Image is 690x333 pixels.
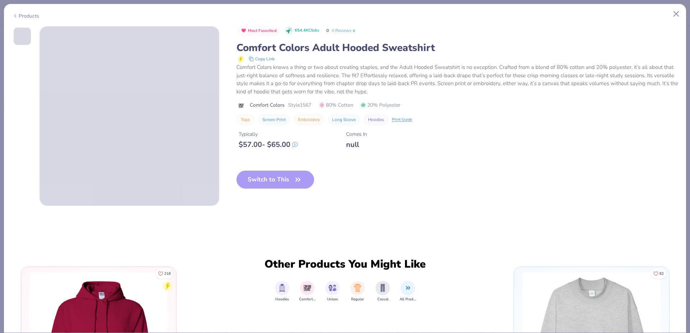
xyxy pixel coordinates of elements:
[288,101,311,109] span: Style 1567
[156,269,173,279] button: Like
[350,281,365,302] div: filter for Regular
[299,281,316,302] button: filter button
[299,297,316,302] span: Comfort Colors
[377,297,388,302] span: Casual
[241,28,247,33] img: Most Favorited sort
[670,7,683,21] button: Close
[237,26,281,36] button: Badge Button
[303,284,312,292] img: Comfort Colors Image
[325,281,340,302] button: filter button
[294,115,324,125] button: Embroidery
[651,269,666,279] button: Like
[332,27,356,34] a: 0 Reviews
[354,284,362,292] img: Regular Image
[239,140,298,149] div: $ 57.00 - $ 65.00
[275,297,289,302] span: Hoodies
[164,272,171,276] span: 218
[275,281,289,302] div: filter for Hoodies
[236,63,678,96] div: Comfort Colors knows a thing or two about creating staples, and the Adult Hooded Sweatshirt is no...
[319,101,353,109] span: 80% Cotton
[364,115,388,125] button: Hoodies
[379,284,387,292] img: Casual Image
[400,281,416,302] div: filter for All Products
[350,281,365,302] button: filter button
[236,115,254,125] button: Tops
[346,140,367,149] div: null
[250,101,285,109] span: Comfort Colors
[376,281,390,302] div: filter for Casual
[236,41,678,55] div: Comfort Colors Adult Hooded Sweatshirt
[400,281,416,302] button: filter button
[659,272,664,276] span: 82
[404,284,412,292] img: All Products Image
[376,281,390,302] button: filter button
[278,284,286,292] img: Hoodies Image
[392,117,412,123] div: Print Guide
[275,281,289,302] button: filter button
[12,12,39,20] div: Products
[400,297,416,302] span: All Products
[351,297,364,302] span: Regular
[295,28,319,34] span: 654.4K Clicks
[258,115,290,125] button: Screen Print
[360,101,400,109] span: 20% Polyester
[299,281,316,302] div: filter for Comfort Colors
[247,55,277,63] button: copy to clipboard
[325,281,340,302] div: filter for Unisex
[239,130,298,138] div: Typically
[328,284,337,292] img: Unisex Image
[236,103,246,108] img: brand logo
[346,130,367,138] div: Comes In
[327,297,338,302] span: Unisex
[260,258,430,271] div: Other Products You Might Like
[326,28,329,33] span: 0
[248,29,277,33] span: Most Favorited
[328,115,360,125] button: Long Sleeve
